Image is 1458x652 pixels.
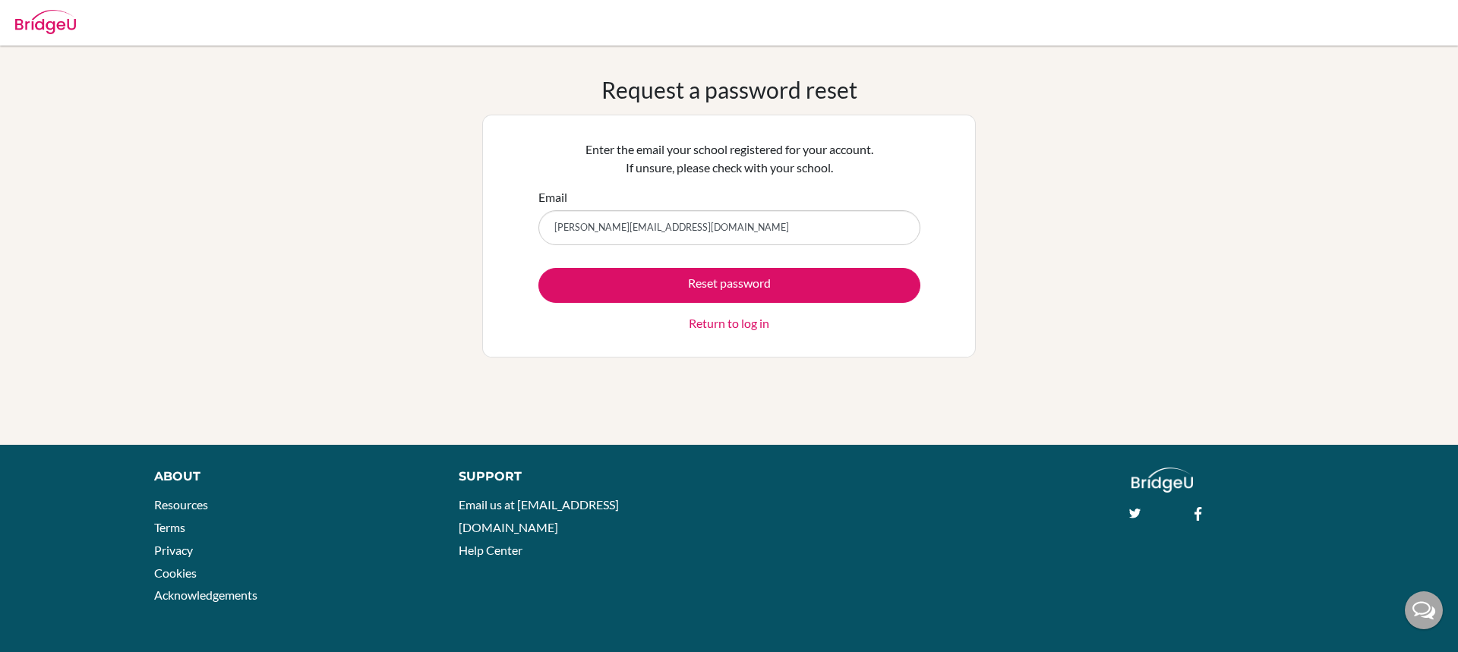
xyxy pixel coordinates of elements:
[538,268,920,303] button: Reset password
[154,497,208,512] a: Resources
[689,314,769,332] a: Return to log in
[154,587,257,602] a: Acknowledgements
[1131,468,1193,493] img: logo_white@2x-f4f0deed5e89b7ecb1c2cc34c3e3d731f90f0f143d5ea2071677605dd97b5244.png
[459,468,712,486] div: Support
[15,10,76,34] img: Bridge-U
[538,140,920,177] p: Enter the email your school registered for your account. If unsure, please check with your school.
[154,468,424,486] div: About
[459,497,619,534] a: Email us at [EMAIL_ADDRESS][DOMAIN_NAME]
[154,543,193,557] a: Privacy
[601,76,857,103] h1: Request a password reset
[538,188,567,206] label: Email
[459,543,522,557] a: Help Center
[154,565,197,580] a: Cookies
[154,520,185,534] a: Terms
[34,11,65,24] span: Help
